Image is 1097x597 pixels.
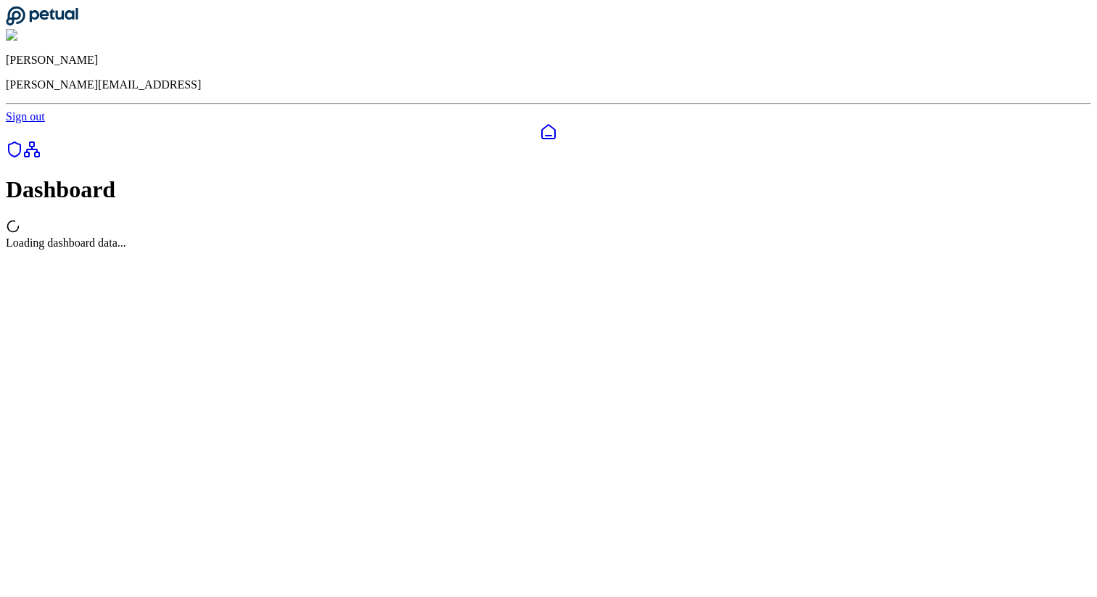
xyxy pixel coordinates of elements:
[6,176,1091,203] h1: Dashboard
[6,110,45,123] a: Sign out
[6,148,23,160] a: SOC
[6,123,1091,141] a: Dashboard
[6,16,78,28] a: Go to Dashboard
[6,54,1091,67] p: [PERSON_NAME]
[6,78,1091,91] p: [PERSON_NAME][EMAIL_ADDRESS]
[23,148,41,160] a: Integrations
[6,29,106,42] img: Roberto Fernandez
[6,236,1091,250] div: Loading dashboard data...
